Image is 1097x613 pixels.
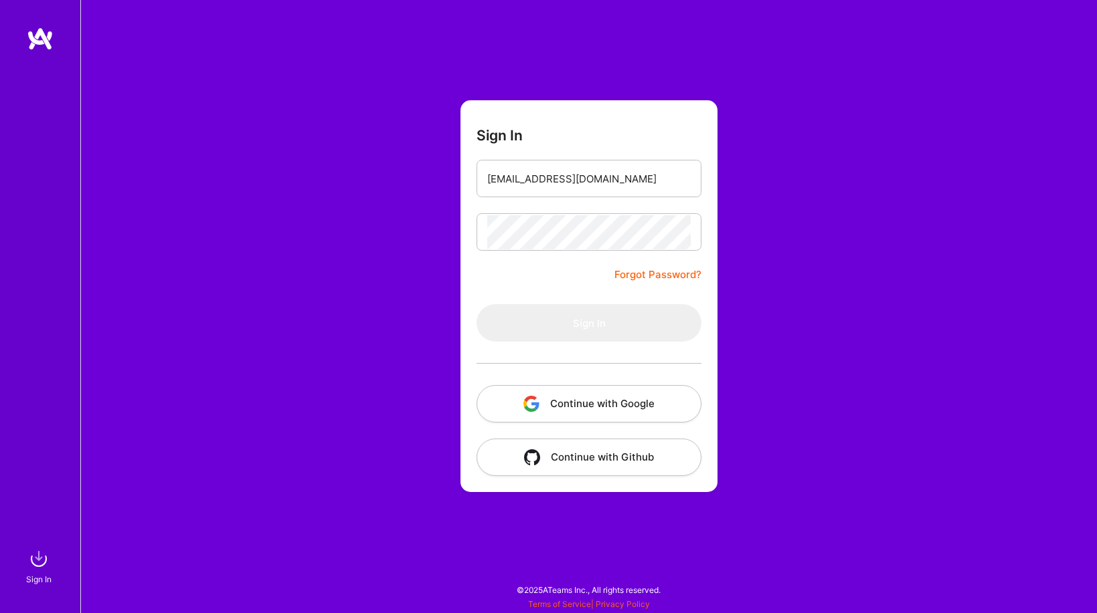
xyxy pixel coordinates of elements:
[477,304,701,342] button: Sign In
[528,599,650,609] span: |
[487,162,691,196] input: Email...
[477,385,701,422] button: Continue with Google
[477,439,701,476] button: Continue with Github
[614,267,701,283] a: Forgot Password?
[477,127,523,144] h3: Sign In
[27,27,54,51] img: logo
[596,599,650,609] a: Privacy Policy
[524,449,540,465] img: icon
[28,545,52,586] a: sign inSign In
[80,573,1097,606] div: © 2025 ATeams Inc., All rights reserved.
[26,572,52,586] div: Sign In
[528,599,591,609] a: Terms of Service
[523,396,539,412] img: icon
[25,545,52,572] img: sign in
